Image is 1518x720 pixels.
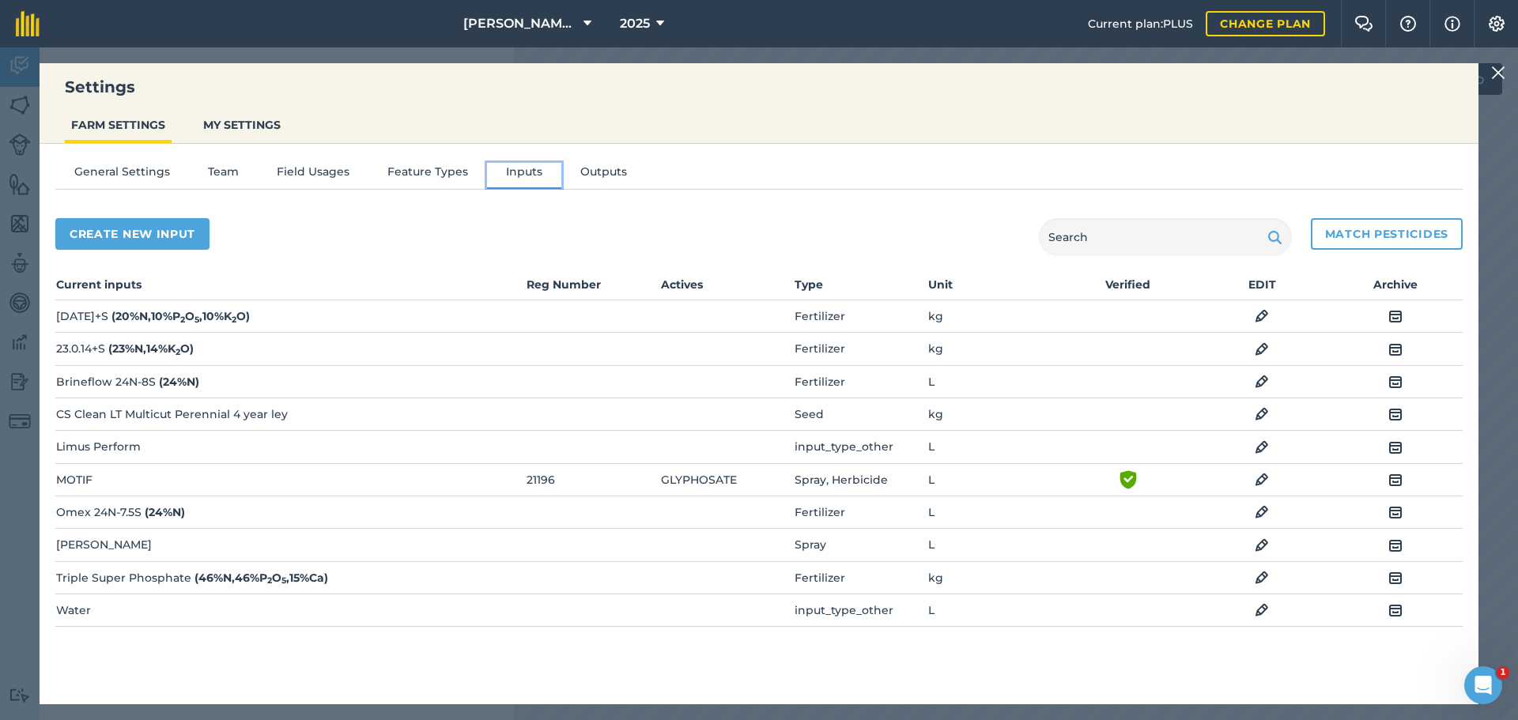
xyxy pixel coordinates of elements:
[927,529,1061,561] td: L
[368,163,487,187] button: Feature Types
[16,11,40,36] img: fieldmargin Logo
[526,463,659,496] td: 21196
[180,315,185,325] sub: 2
[794,333,927,365] td: Fertilizer
[1464,666,1502,704] iframe: Intercom live chat
[197,110,287,140] button: MY SETTINGS
[55,561,524,594] td: Triple Super Phosphate
[55,300,524,333] td: [DATE]+S
[794,365,927,398] td: Fertilizer
[1388,536,1403,555] img: svg+xml;base64,PHN2ZyB4bWxucz0iaHR0cDovL3d3dy53My5vcmcvMjAwMC9zdmciIHdpZHRoPSIxOCIgaGVpZ2h0PSIyNC...
[794,275,927,300] th: Type
[927,463,1061,496] td: L
[1388,340,1403,359] img: svg+xml;base64,PHN2ZyB4bWxucz0iaHR0cDovL3d3dy53My5vcmcvMjAwMC9zdmciIHdpZHRoPSIxOCIgaGVpZ2h0PSIyNC...
[794,463,927,496] td: Spray, Herbicide
[1311,218,1463,250] button: Match pesticides
[1388,568,1403,587] img: svg+xml;base64,PHN2ZyB4bWxucz0iaHR0cDovL3d3dy53My5vcmcvMjAwMC9zdmciIHdpZHRoPSIxOCIgaGVpZ2h0PSIyNC...
[1255,307,1269,326] img: svg+xml;base64,PHN2ZyB4bWxucz0iaHR0cDovL3d3dy53My5vcmcvMjAwMC9zdmciIHdpZHRoPSIxOCIgaGVpZ2h0PSIyNC...
[927,275,1061,300] th: Unit
[1267,228,1282,247] img: svg+xml;base64,PHN2ZyB4bWxucz0iaHR0cDovL3d3dy53My5vcmcvMjAwMC9zdmciIHdpZHRoPSIxOSIgaGVpZ2h0PSIyNC...
[620,14,650,33] span: 2025
[55,398,524,431] td: CS Clean LT Multicut Perennial 4 year ley
[258,163,368,187] button: Field Usages
[794,529,927,561] td: Spray
[108,341,194,356] strong: ( 23 % N , 14 % K O )
[1388,470,1403,489] img: svg+xml;base64,PHN2ZyB4bWxucz0iaHR0cDovL3d3dy53My5vcmcvMjAwMC9zdmciIHdpZHRoPSIxOCIgaGVpZ2h0PSIyNC...
[1255,405,1269,424] img: svg+xml;base64,PHN2ZyB4bWxucz0iaHR0cDovL3d3dy53My5vcmcvMjAwMC9zdmciIHdpZHRoPSIxOCIgaGVpZ2h0PSIyNC...
[55,333,524,365] td: 23.0.14+S
[1388,438,1403,457] img: svg+xml;base64,PHN2ZyB4bWxucz0iaHR0cDovL3d3dy53My5vcmcvMjAwMC9zdmciIHdpZHRoPSIxOCIgaGVpZ2h0PSIyNC...
[1388,405,1403,424] img: svg+xml;base64,PHN2ZyB4bWxucz0iaHR0cDovL3d3dy53My5vcmcvMjAwMC9zdmciIHdpZHRoPSIxOCIgaGVpZ2h0PSIyNC...
[1388,372,1403,391] img: svg+xml;base64,PHN2ZyB4bWxucz0iaHR0cDovL3d3dy53My5vcmcvMjAwMC9zdmciIHdpZHRoPSIxOCIgaGVpZ2h0PSIyNC...
[176,347,180,357] sub: 2
[1388,307,1403,326] img: svg+xml;base64,PHN2ZyB4bWxucz0iaHR0cDovL3d3dy53My5vcmcvMjAwMC9zdmciIHdpZHRoPSIxOCIgaGVpZ2h0PSIyNC...
[55,365,524,398] td: Brineflow 24N-8S
[1255,503,1269,522] img: svg+xml;base64,PHN2ZyB4bWxucz0iaHR0cDovL3d3dy53My5vcmcvMjAwMC9zdmciIHdpZHRoPSIxOCIgaGVpZ2h0PSIyNC...
[1497,666,1509,679] span: 1
[1388,503,1403,522] img: svg+xml;base64,PHN2ZyB4bWxucz0iaHR0cDovL3d3dy53My5vcmcvMjAwMC9zdmciIHdpZHRoPSIxOCIgaGVpZ2h0PSIyNC...
[194,571,328,585] strong: ( 46 % N , 46 % P O , 15 % Ca )
[189,163,258,187] button: Team
[55,463,524,496] td: MOTIF
[927,561,1061,594] td: kg
[194,315,199,325] sub: 5
[1039,218,1292,256] input: Search
[1491,63,1505,82] img: svg+xml;base64,PHN2ZyB4bWxucz0iaHR0cDovL3d3dy53My5vcmcvMjAwMC9zdmciIHdpZHRoPSIyMiIgaGVpZ2h0PSIzMC...
[794,496,927,528] td: Fertilizer
[660,463,794,496] td: GLYPHOSATE
[267,575,272,586] sub: 2
[794,398,927,431] td: Seed
[232,315,236,325] sub: 2
[561,163,646,187] button: Outputs
[487,163,561,187] button: Inputs
[1255,568,1269,587] img: svg+xml;base64,PHN2ZyB4bWxucz0iaHR0cDovL3d3dy53My5vcmcvMjAwMC9zdmciIHdpZHRoPSIxOCIgaGVpZ2h0PSIyNC...
[1061,275,1195,300] th: Verified
[1354,16,1373,32] img: Two speech bubbles overlapping with the left bubble in the forefront
[526,275,659,300] th: Reg Number
[927,496,1061,528] td: L
[927,594,1061,626] td: L
[1255,536,1269,555] img: svg+xml;base64,PHN2ZyB4bWxucz0iaHR0cDovL3d3dy53My5vcmcvMjAwMC9zdmciIHdpZHRoPSIxOCIgaGVpZ2h0PSIyNC...
[55,275,524,300] th: Current inputs
[794,594,927,626] td: input_type_other
[927,398,1061,431] td: kg
[111,309,250,323] strong: ( 20 % N , 10 % P O , 10 % K O )
[1487,16,1506,32] img: A cog icon
[159,375,199,389] strong: ( 24 % N )
[55,218,210,250] button: Create new input
[40,76,1478,98] h3: Settings
[1388,601,1403,620] img: svg+xml;base64,PHN2ZyB4bWxucz0iaHR0cDovL3d3dy53My5vcmcvMjAwMC9zdmciIHdpZHRoPSIxOCIgaGVpZ2h0PSIyNC...
[55,163,189,187] button: General Settings
[281,575,286,586] sub: 5
[927,300,1061,333] td: kg
[1255,340,1269,359] img: svg+xml;base64,PHN2ZyB4bWxucz0iaHR0cDovL3d3dy53My5vcmcvMjAwMC9zdmciIHdpZHRoPSIxOCIgaGVpZ2h0PSIyNC...
[1399,16,1418,32] img: A question mark icon
[55,594,524,626] td: Water
[1195,275,1329,300] th: EDIT
[794,300,927,333] td: Fertilizer
[1444,14,1460,33] img: svg+xml;base64,PHN2ZyB4bWxucz0iaHR0cDovL3d3dy53My5vcmcvMjAwMC9zdmciIHdpZHRoPSIxNyIgaGVpZ2h0PSIxNy...
[1255,438,1269,457] img: svg+xml;base64,PHN2ZyB4bWxucz0iaHR0cDovL3d3dy53My5vcmcvMjAwMC9zdmciIHdpZHRoPSIxOCIgaGVpZ2h0PSIyNC...
[660,275,794,300] th: Actives
[463,14,577,33] span: [PERSON_NAME] Contracting
[794,561,927,594] td: Fertilizer
[927,365,1061,398] td: L
[927,333,1061,365] td: kg
[1088,15,1193,32] span: Current plan : PLUS
[55,496,524,528] td: Omex 24N-7.5S
[927,431,1061,463] td: L
[1329,275,1463,300] th: Archive
[55,431,524,463] td: Limus Perform
[55,529,524,561] td: [PERSON_NAME]
[1255,372,1269,391] img: svg+xml;base64,PHN2ZyB4bWxucz0iaHR0cDovL3d3dy53My5vcmcvMjAwMC9zdmciIHdpZHRoPSIxOCIgaGVpZ2h0PSIyNC...
[65,110,172,140] button: FARM SETTINGS
[1255,470,1269,489] img: svg+xml;base64,PHN2ZyB4bWxucz0iaHR0cDovL3d3dy53My5vcmcvMjAwMC9zdmciIHdpZHRoPSIxOCIgaGVpZ2h0PSIyNC...
[794,431,927,463] td: input_type_other
[145,505,185,519] strong: ( 24 % N )
[1206,11,1325,36] a: Change plan
[1255,601,1269,620] img: svg+xml;base64,PHN2ZyB4bWxucz0iaHR0cDovL3d3dy53My5vcmcvMjAwMC9zdmciIHdpZHRoPSIxOCIgaGVpZ2h0PSIyNC...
